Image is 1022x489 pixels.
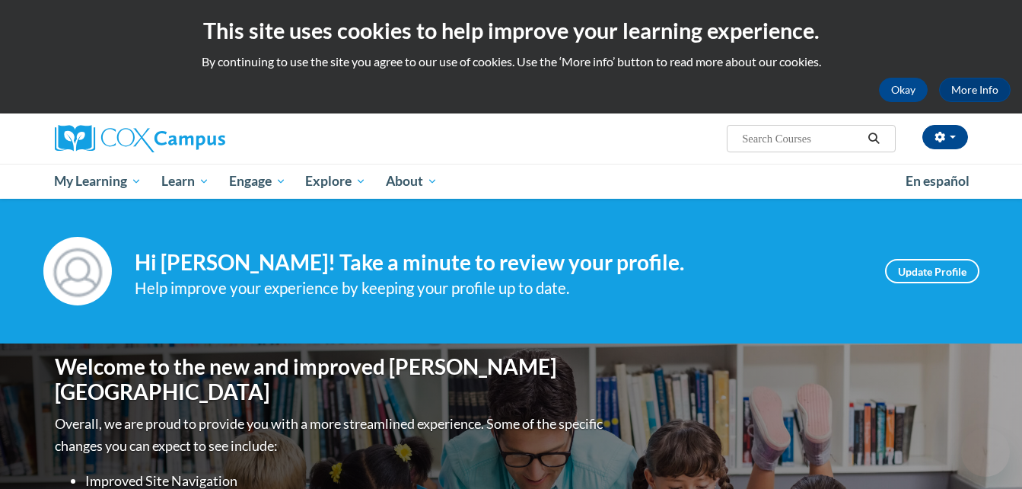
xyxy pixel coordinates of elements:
[151,164,219,199] a: Learn
[862,129,885,148] button: Search
[961,428,1010,477] iframe: Button to launch messaging window
[11,15,1011,46] h2: This site uses cookies to help improve your learning experience.
[45,164,152,199] a: My Learning
[922,125,968,149] button: Account Settings
[229,172,286,190] span: Engage
[879,78,928,102] button: Okay
[219,164,296,199] a: Engage
[54,172,142,190] span: My Learning
[55,413,607,457] p: Overall, we are proud to provide you with a more streamlined experience. Some of the specific cha...
[55,125,225,152] img: Cox Campus
[376,164,447,199] a: About
[135,250,862,276] h4: Hi [PERSON_NAME]! Take a minute to review your profile.
[32,164,991,199] div: Main menu
[295,164,376,199] a: Explore
[885,259,979,283] a: Update Profile
[867,133,880,145] i: 
[161,172,209,190] span: Learn
[386,172,438,190] span: About
[740,129,862,148] input: Search Courses
[906,173,969,189] span: En español
[43,237,112,305] img: Profile Image
[135,276,862,301] div: Help improve your experience by keeping your profile up to date.
[55,354,607,405] h1: Welcome to the new and improved [PERSON_NAME][GEOGRAPHIC_DATA]
[939,78,1011,102] a: More Info
[11,53,1011,70] p: By continuing to use the site you agree to our use of cookies. Use the ‘More info’ button to read...
[55,125,344,152] a: Cox Campus
[896,165,979,197] a: En español
[305,172,366,190] span: Explore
